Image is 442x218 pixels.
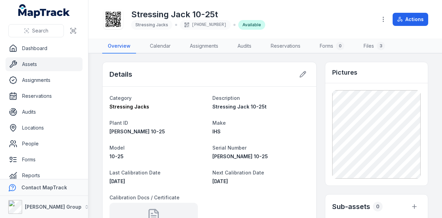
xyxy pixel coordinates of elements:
[6,121,83,135] a: Locations
[6,137,83,151] a: People
[25,204,81,210] strong: [PERSON_NAME] Group
[6,153,83,167] a: Forms
[6,169,83,182] a: Reports
[109,153,124,159] span: 10-25
[184,39,224,54] a: Assignments
[131,9,265,20] h1: Stressing Jack 10-25t
[109,69,132,79] h2: Details
[109,145,125,151] span: Model
[109,95,132,101] span: Category
[109,120,128,126] span: Plant ID
[232,39,257,54] a: Audits
[32,27,48,34] span: Search
[109,129,165,134] span: [PERSON_NAME] 10-25
[109,195,180,200] span: Calibration Docs / Certificate
[358,39,391,54] a: Files3
[212,104,267,110] span: Stressing Jack 10-25t
[6,73,83,87] a: Assignments
[393,13,428,26] button: Actions
[6,89,83,103] a: Reservations
[212,178,228,184] time: 14/02/2026, 12:00:00 am
[144,39,176,54] a: Calendar
[109,170,161,176] span: Last Calibration Date
[18,4,70,18] a: MapTrack
[212,95,240,101] span: Description
[212,129,221,134] span: IHS
[212,120,226,126] span: Make
[373,202,383,211] div: 0
[212,153,268,159] span: [PERSON_NAME] 10-25
[8,24,64,37] button: Search
[212,170,264,176] span: Next Calibration Date
[102,39,136,54] a: Overview
[336,42,344,50] div: 0
[238,20,265,30] div: Available
[377,42,385,50] div: 3
[332,68,357,77] h3: Pictures
[265,39,306,54] a: Reservations
[109,178,125,184] span: [DATE]
[180,20,231,30] div: [PHONE_NUMBER]
[332,202,370,211] h2: Sub-assets
[21,184,67,190] strong: Contact MapTrack
[6,57,83,71] a: Assets
[135,22,168,27] span: Stressing Jacks
[212,178,228,184] span: [DATE]
[6,105,83,119] a: Audits
[314,39,350,54] a: Forms0
[109,178,125,184] time: 14/08/2025, 12:00:00 am
[6,41,83,55] a: Dashboard
[109,104,149,110] span: Stressing Jacks
[212,145,247,151] span: Serial Number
